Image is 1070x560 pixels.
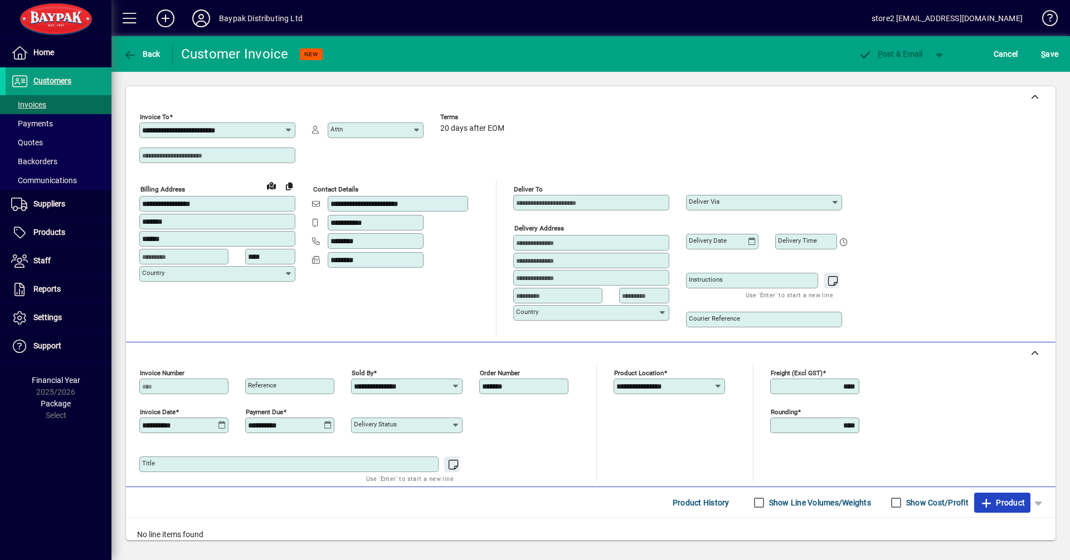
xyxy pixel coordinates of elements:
mat-label: Order number [480,369,520,377]
span: Backorders [11,157,57,166]
span: Home [33,48,54,57]
a: Reports [6,276,111,303]
button: Profile [183,8,219,28]
span: S [1041,50,1045,58]
a: Suppliers [6,190,111,218]
mat-label: Deliver via [689,198,719,205]
mat-label: Title [142,459,155,467]
span: Product [980,494,1025,512]
span: Cancel [994,45,1018,63]
mat-label: Sold by [352,369,373,377]
mat-label: Delivery time [778,237,817,244]
span: Reports [33,284,61,293]
a: Staff [6,247,111,275]
label: Show Cost/Profit [904,497,969,508]
button: Product [974,493,1030,513]
button: Add [148,8,183,28]
mat-label: Instructions [689,276,723,283]
div: Baypak Distributing Ltd [219,9,303,27]
button: Product History [668,493,734,513]
mat-hint: Use 'Enter' to start a new line [366,472,454,485]
span: Staff [33,256,51,265]
mat-hint: Use 'Enter' to start a new line [746,288,833,301]
mat-label: Invoice To [140,113,169,121]
span: NEW [304,51,318,58]
span: ave [1041,45,1058,63]
a: Home [6,39,111,67]
span: Terms [440,114,507,121]
a: View on map [262,176,280,194]
a: Products [6,219,111,247]
mat-label: Invoice number [140,369,184,377]
label: Show Line Volumes/Weights [767,497,871,508]
button: Cancel [991,44,1021,64]
a: Knowledge Base [1034,2,1056,38]
div: Customer Invoice [181,45,289,63]
span: ost & Email [858,50,923,58]
span: Quotes [11,138,43,147]
a: Backorders [6,152,111,171]
span: Customers [33,76,71,85]
mat-label: Delivery date [689,237,727,244]
mat-label: Country [142,269,164,277]
div: No line items found [126,518,1056,552]
span: Support [33,341,61,350]
span: Products [33,228,65,237]
mat-label: Rounding [771,408,797,416]
mat-label: Courier Reference [689,315,740,322]
button: Back [120,44,163,64]
div: store2 [EMAIL_ADDRESS][DOMAIN_NAME] [872,9,1023,27]
a: Payments [6,114,111,133]
span: 20 days after EOM [440,124,504,133]
a: Support [6,332,111,360]
mat-label: Payment due [246,408,283,416]
mat-label: Attn [330,125,343,133]
mat-label: Country [516,308,538,316]
mat-label: Invoice date [140,408,176,416]
button: Post & Email [853,44,928,64]
a: Quotes [6,133,111,152]
span: P [878,50,883,58]
span: Financial Year [32,376,80,385]
button: Copy to Delivery address [280,177,298,195]
span: Product History [673,494,729,512]
mat-label: Deliver To [514,185,543,193]
a: Invoices [6,95,111,114]
mat-label: Delivery status [354,420,397,428]
mat-label: Reference [248,381,276,389]
button: Save [1038,44,1061,64]
mat-label: Freight (excl GST) [771,369,823,377]
app-page-header-button: Back [111,44,173,64]
span: Payments [11,119,53,128]
a: Settings [6,304,111,332]
mat-label: Product location [614,369,664,377]
a: Communications [6,171,111,190]
span: Package [41,399,71,408]
span: Settings [33,313,62,322]
span: Invoices [11,100,46,109]
span: Suppliers [33,199,65,208]
span: Communications [11,176,77,185]
span: Back [123,50,160,58]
